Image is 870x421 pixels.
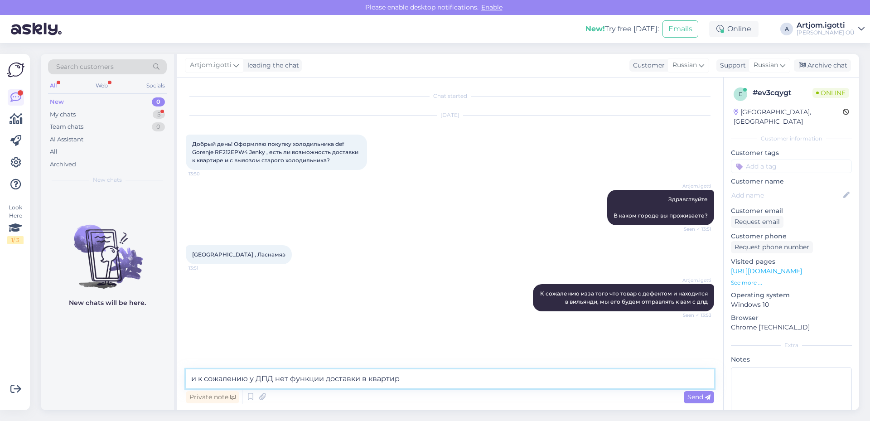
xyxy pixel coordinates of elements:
[662,20,698,38] button: Emails
[731,355,852,364] p: Notes
[812,88,849,98] span: Online
[780,23,793,35] div: A
[50,160,76,169] div: Archived
[731,279,852,287] p: See more ...
[153,110,165,119] div: 5
[731,300,852,310] p: Windows 10
[731,257,852,266] p: Visited pages
[152,122,165,131] div: 0
[188,170,222,177] span: 13:50
[56,62,114,72] span: Search customers
[50,135,83,144] div: AI Assistant
[48,80,58,92] div: All
[540,290,709,305] span: К сожалению изза того что товар с дефектом и находится в вильянди, мы его будем отправлять к вам ...
[754,60,778,70] span: Russian
[50,110,76,119] div: My chats
[192,140,360,164] span: Добрый день! Оформляю покупку холодильника def Gorenje RF212EPW4 Jenky , есть ли возможность дост...
[731,206,852,216] p: Customer email
[672,60,697,70] span: Russian
[188,265,222,271] span: 13:51
[50,147,58,156] div: All
[709,21,759,37] div: Online
[794,59,851,72] div: Archive chat
[797,22,855,29] div: Artjom.igotti
[93,176,122,184] span: New chats
[186,111,714,119] div: [DATE]
[192,251,285,258] span: [GEOGRAPHIC_DATA] , Ласнамяэ
[731,313,852,323] p: Browser
[797,29,855,36] div: [PERSON_NAME] OÜ
[731,190,841,200] input: Add name
[50,97,64,106] div: New
[677,226,711,232] span: Seen ✓ 13:51
[152,97,165,106] div: 0
[797,22,865,36] a: Artjom.igotti[PERSON_NAME] OÜ
[731,341,852,349] div: Extra
[69,298,146,308] p: New chats will be here.
[7,236,24,244] div: 1 / 3
[585,24,605,33] b: New!
[186,369,714,388] textarea: и к сожалению у ДПД нет функции доставки в квартир
[244,61,299,70] div: leading the chat
[145,80,167,92] div: Socials
[677,183,711,189] span: Artjom.igotti
[731,267,802,275] a: [URL][DOMAIN_NAME]
[716,61,746,70] div: Support
[677,277,711,284] span: Artjom.igotti
[731,241,813,253] div: Request phone number
[585,24,659,34] div: Try free [DATE]:
[731,323,852,332] p: Chrome [TECHNICAL_ID]
[94,80,110,92] div: Web
[7,203,24,244] div: Look Here
[478,3,505,11] span: Enable
[7,61,24,78] img: Askly Logo
[739,91,742,97] span: e
[731,232,852,241] p: Customer phone
[731,177,852,186] p: Customer name
[687,393,710,401] span: Send
[731,148,852,158] p: Customer tags
[186,92,714,100] div: Chat started
[731,290,852,300] p: Operating system
[731,216,783,228] div: Request email
[190,60,232,70] span: Artjom.igotti
[50,122,83,131] div: Team chats
[731,160,852,173] input: Add a tag
[186,391,239,403] div: Private note
[753,87,812,98] div: # ev3cqygt
[731,135,852,143] div: Customer information
[734,107,843,126] div: [GEOGRAPHIC_DATA], [GEOGRAPHIC_DATA]
[41,208,174,290] img: No chats
[629,61,665,70] div: Customer
[677,312,711,319] span: Seen ✓ 13:53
